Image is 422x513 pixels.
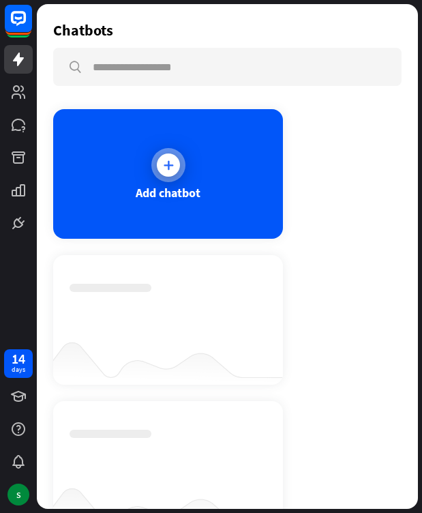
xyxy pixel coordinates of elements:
div: days [12,365,25,375]
div: Add chatbot [136,185,200,201]
a: 14 days [4,349,33,378]
div: 14 [12,353,25,365]
div: Chatbots [53,20,113,40]
button: Open LiveChat chat widget [11,5,52,46]
div: S [7,484,29,505]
